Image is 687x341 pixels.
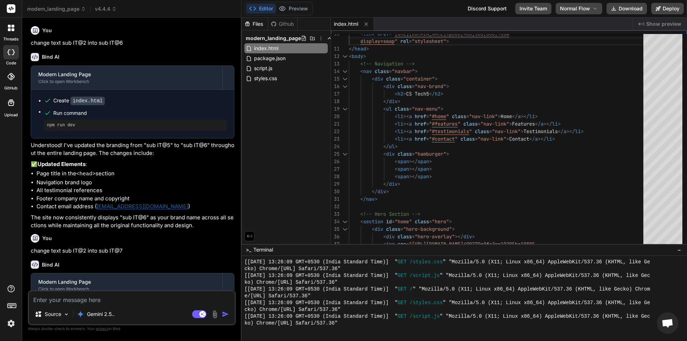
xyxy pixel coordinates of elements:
[340,150,350,158] div: Click to collapse the range.
[360,196,366,202] span: </
[429,136,432,142] span: "
[429,218,432,225] span: =
[331,203,340,210] div: 32
[340,83,350,90] div: Click to collapse the range.
[331,210,340,218] div: 33
[31,247,234,255] p: change text sub IT@2 into sub IT@7
[558,121,561,127] span: >
[253,54,286,63] span: package.json
[31,160,234,169] p: ✅ :
[331,135,340,143] div: 23
[566,128,575,135] span: ></
[331,105,340,113] div: 19
[429,173,432,180] span: >
[426,121,429,127] span: =
[403,113,409,120] span: ><
[349,53,352,59] span: <
[360,211,420,217] span: <!-- Hero Section -->
[412,233,415,240] span: =
[581,128,584,135] span: >
[253,44,279,53] span: index.html
[97,203,188,210] a: [EMAIL_ADDRESS][DOMAIN_NAME]
[246,246,251,253] span: >_
[398,241,406,247] span: src
[383,241,386,247] span: <
[253,64,273,73] span: script.js
[676,244,683,255] button: −
[426,113,429,120] span: =
[244,286,398,293] span: [[DATE] 13:26:09 GMT+0530 (India Standard Time)] "
[331,45,340,53] div: 11
[36,179,234,187] li: Navigation brand logo
[509,121,512,127] span: >
[475,136,478,142] span: =
[432,218,449,225] span: "hero"
[398,173,409,180] span: span
[246,35,301,42] span: modern_landing_page
[377,188,386,195] span: div
[386,106,392,112] span: ul
[651,3,684,14] button: Deploy
[410,299,443,306] span: /styles.css
[535,113,538,120] span: >
[398,166,409,172] span: span
[606,3,647,14] button: Download
[276,4,311,14] button: Preview
[383,83,386,89] span: <
[42,27,52,34] h6: You
[331,98,340,105] div: 18
[440,91,443,97] span: >
[466,113,469,120] span: =
[435,75,438,82] span: >
[38,278,215,286] div: Modern Landing Page
[398,151,412,157] span: class
[63,311,69,317] img: Pick Models
[403,226,452,232] span: "hero-background"
[392,218,395,225] span: =
[76,171,96,177] code: <head>
[331,68,340,75] div: 14
[469,128,472,135] span: "
[372,188,377,195] span: </
[435,91,440,97] span: h2
[446,151,449,157] span: >
[415,68,418,74] span: >
[552,136,555,142] span: >
[412,241,463,247] span: [URL][DOMAIN_NAME]
[331,173,340,180] div: 28
[400,38,409,44] span: rel
[415,151,446,157] span: "hamburger"
[429,91,435,97] span: </
[31,141,234,157] p: Understood! I've updated the branding from "sub IT@5" to "sub IT@6" throughout the entire landing...
[244,299,398,306] span: [[DATE] 13:26:09 GMT+0530 (India Standard Time)] "
[398,83,412,89] span: class
[418,166,429,172] span: span
[498,113,501,120] span: >
[395,38,398,44] span: "
[412,151,415,157] span: =
[412,38,446,44] span: "stylesheet"
[412,106,440,112] span: "nav-menu"
[410,259,443,266] span: /styles.css
[246,4,276,14] button: Editor
[389,143,395,150] span: ul
[544,121,552,127] span: ></
[415,83,446,89] span: "nav-brand"
[415,233,455,240] span: "hero-overlay"
[409,128,412,135] span: a
[36,186,234,195] li: All testimonial references
[463,233,472,240] span: div
[331,240,340,248] div: 37
[521,113,529,120] span: ></
[331,120,340,128] div: 21
[409,158,418,165] span: ></
[443,259,650,266] span: " "Mozilla/5.0 (X11; Linux x86_64) AppleWebKit/537.36 (KHTML, like Ge
[458,121,461,127] span: "
[340,75,350,83] div: Click to collapse the range.
[515,3,551,14] button: Invite Team
[38,71,215,78] div: Modern Landing Page
[410,272,440,279] span: /script.js
[375,68,389,74] span: class
[222,311,229,318] img: icon
[455,233,463,240] span: ></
